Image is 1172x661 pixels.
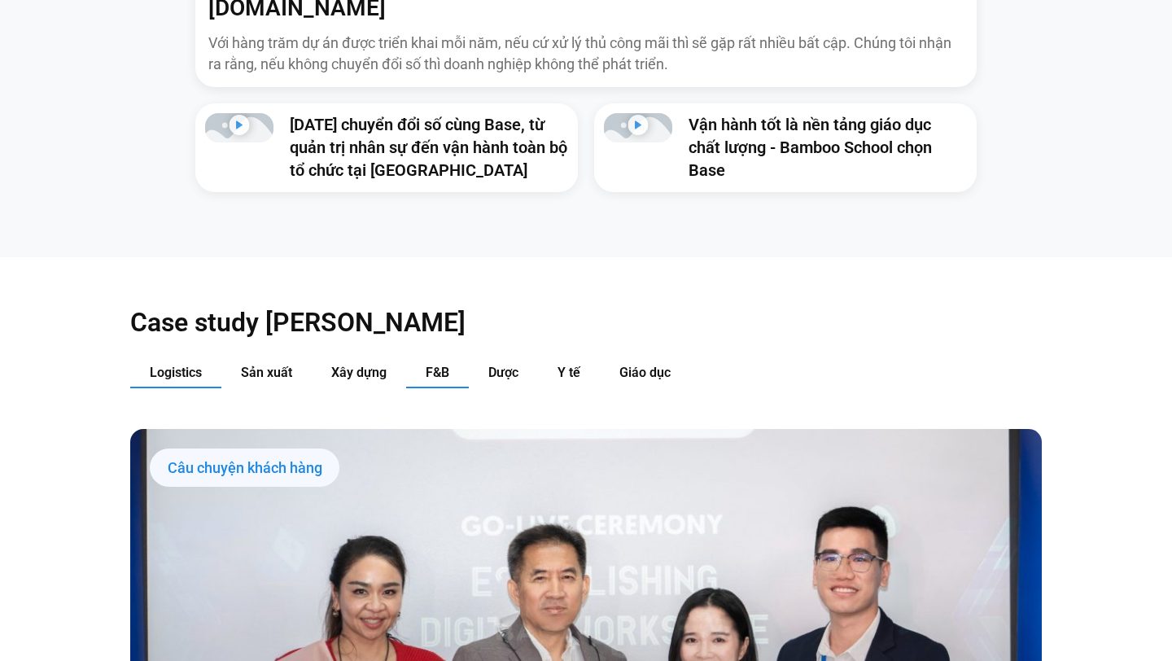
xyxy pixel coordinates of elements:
[488,365,518,380] span: Dược
[619,365,671,380] span: Giáo dục
[208,33,964,73] p: Với hàng trăm dự án được triển khai mỗi năm, nếu cứ xử lý thủ công mãi thì sẽ gặp rất nhiều bất c...
[241,365,292,380] span: Sản xuất
[150,365,202,380] span: Logistics
[290,115,567,180] a: [DATE] chuyển đổi số cùng Base, từ quản trị nhân sự đến vận hành toàn bộ tổ chức tại [GEOGRAPHIC_...
[426,365,449,380] span: F&B
[130,306,1042,339] h2: Case study [PERSON_NAME]
[150,449,339,488] div: Câu chuyện khách hàng
[331,365,387,380] span: Xây dựng
[628,115,649,141] div: Phát video
[689,115,932,180] a: Vận hành tốt là nền tảng giáo dục chất lượng - Bamboo School chọn Base
[230,115,250,141] div: Phát video
[558,365,580,380] span: Y tế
